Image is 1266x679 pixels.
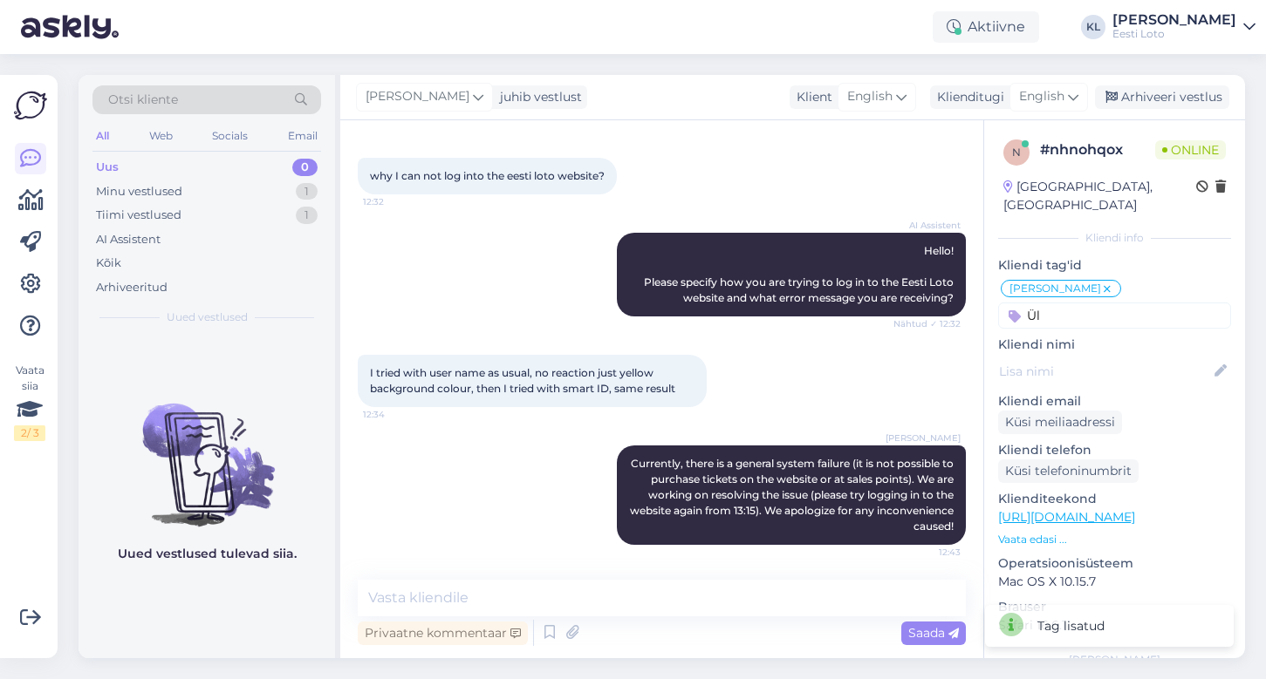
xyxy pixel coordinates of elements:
span: AI Assistent [895,219,961,232]
div: Socials [209,125,251,147]
input: Lisa tag [998,302,1231,329]
span: [PERSON_NAME] [366,87,469,106]
a: [URL][DOMAIN_NAME] [998,509,1135,525]
span: Uued vestlused [167,309,248,325]
span: English [847,87,893,106]
p: Vaata edasi ... [998,532,1231,547]
p: Kliendi telefon [998,441,1231,459]
p: Uued vestlused tulevad siia. [118,545,297,563]
div: Küsi telefoninumbrit [998,459,1139,483]
p: Klienditeekond [998,490,1231,508]
div: [PERSON_NAME] [1112,13,1236,27]
div: Uus [96,159,119,176]
span: 12:43 [895,546,961,559]
div: # nhnohqox [1040,139,1155,160]
img: Askly Logo [14,89,47,122]
div: Email [284,125,321,147]
span: 12:32 [363,195,428,208]
div: Vaata siia [14,363,45,441]
div: 0 [292,159,318,176]
span: I tried with user name as usual, no reaction just yellow background colour, then I tried with sma... [370,366,675,395]
span: [PERSON_NAME] [886,431,961,445]
div: 1 [296,183,318,200]
div: Kliendi info [998,230,1231,246]
div: Arhiveeri vestlus [1095,85,1229,109]
div: Web [146,125,176,147]
span: Nähtud ✓ 12:32 [893,317,961,330]
span: Online [1155,140,1226,160]
span: [PERSON_NAME] [1009,283,1101,294]
p: Kliendi tag'id [998,256,1231,275]
div: Aktiivne [933,11,1039,43]
span: Currently, there is a general system failure (it is not possible to purchase tickets on the websi... [630,457,956,533]
p: Kliendi email [998,392,1231,411]
span: 12:34 [363,408,428,421]
span: Saada [908,625,959,641]
div: Tiimi vestlused [96,207,181,224]
div: Klient [790,88,832,106]
div: Eesti Loto [1112,27,1236,41]
div: [GEOGRAPHIC_DATA], [GEOGRAPHIC_DATA] [1003,178,1196,214]
span: why I can not log into the eesti loto website? [370,169,605,182]
div: Minu vestlused [96,183,182,200]
p: Kliendi nimi [998,336,1231,354]
span: English [1019,87,1064,106]
p: Mac OS X 10.15.7 [998,573,1231,591]
div: Privaatne kommentaar [358,621,528,645]
div: Arhiveeritud [96,279,168,296]
input: Lisa nimi [999,362,1211,381]
div: Kõik [96,255,121,272]
div: All [92,125,113,147]
p: Operatsioonisüsteem [998,554,1231,573]
span: Otsi kliente [108,91,178,109]
div: 1 [296,207,318,224]
div: AI Assistent [96,231,161,248]
img: No chats [79,372,335,529]
div: Tag lisatud [1037,617,1105,635]
div: KL [1081,15,1105,39]
span: n [1012,146,1021,159]
div: 2 / 3 [14,425,45,441]
div: Küsi meiliaadressi [998,411,1122,434]
a: [PERSON_NAME]Eesti Loto [1112,13,1256,41]
div: Klienditugi [930,88,1004,106]
div: juhib vestlust [493,88,582,106]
